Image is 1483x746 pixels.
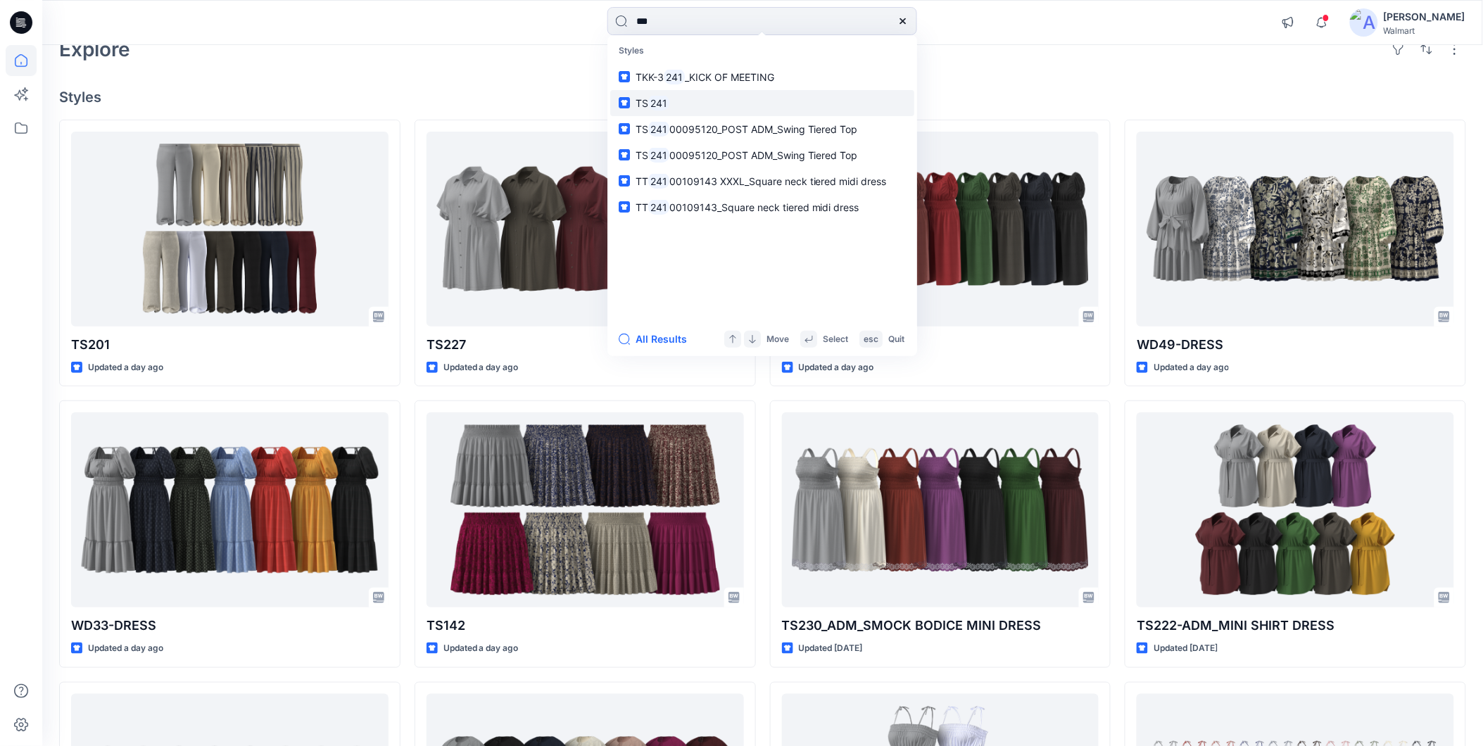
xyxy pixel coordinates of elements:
mark: 241 [648,95,669,111]
a: TS24100095120_POST ADM_Swing Tiered Top [610,142,914,168]
p: TS244-JUMPSUIT [782,335,1099,355]
p: Updated [DATE] [1154,641,1218,656]
p: Updated a day ago [443,641,519,656]
span: 00109143 XXXL_Square neck tiered midi dress [669,175,887,187]
a: TS227 [427,132,744,327]
mark: 241 [648,199,669,215]
p: WD33-DRESS [71,616,389,636]
p: Updated a day ago [799,360,874,375]
a: WD33-DRESS [71,412,389,607]
p: WD49-DRESS [1137,335,1454,355]
a: TS241 [610,90,914,116]
p: Select [823,332,848,347]
span: 00095120_POST ADM_Swing Tiered Top [669,123,858,135]
a: WD49-DRESS [1137,132,1454,327]
span: TS [636,123,648,135]
button: All Results [619,331,696,348]
p: Updated [DATE] [799,641,863,656]
mark: 241 [648,121,669,137]
p: Updated a day ago [1154,360,1229,375]
span: TS [636,97,648,109]
span: TS [636,149,648,161]
p: TS230_ADM_SMOCK BODICE MINI DRESS [782,616,1099,636]
a: TS24100095120_POST ADM_Swing Tiered Top [610,116,914,142]
mark: 241 [648,147,669,163]
img: avatar [1350,8,1378,37]
p: TS142 [427,616,744,636]
a: TS201 [71,132,389,327]
p: Move [766,332,789,347]
p: TS222-ADM_MINI SHIRT DRESS [1137,616,1454,636]
div: Walmart [1384,25,1465,36]
p: Updated a day ago [88,360,163,375]
a: TT24100109143 XXXL_Square neck tiered midi dress [610,168,914,194]
p: Styles [610,38,914,64]
a: TS222-ADM_MINI SHIRT DRESS [1137,412,1454,607]
p: Updated a day ago [88,641,163,656]
span: 00095120_POST ADM_Swing Tiered Top [669,149,858,161]
h2: Explore [59,38,130,61]
p: Quit [888,332,904,347]
span: TKK-3 [636,71,664,83]
span: 00109143_Square neck tiered midi dress [669,201,859,213]
span: TT [636,201,648,213]
a: TKK-3241_KICK OF MEETING [610,64,914,90]
span: TT [636,175,648,187]
mark: 241 [664,69,685,85]
a: TT24100109143_Square neck tiered midi dress [610,194,914,220]
p: esc [864,332,878,347]
h4: Styles [59,89,1466,106]
span: _KICK OF MEETING [685,71,774,83]
p: TS227 [427,335,744,355]
p: TS201 [71,335,389,355]
p: Updated a day ago [443,360,519,375]
a: TS230_ADM_SMOCK BODICE MINI DRESS [782,412,1099,607]
a: TS244-JUMPSUIT [782,132,1099,327]
div: [PERSON_NAME] [1384,8,1465,25]
a: TS142 [427,412,744,607]
mark: 241 [648,173,669,189]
